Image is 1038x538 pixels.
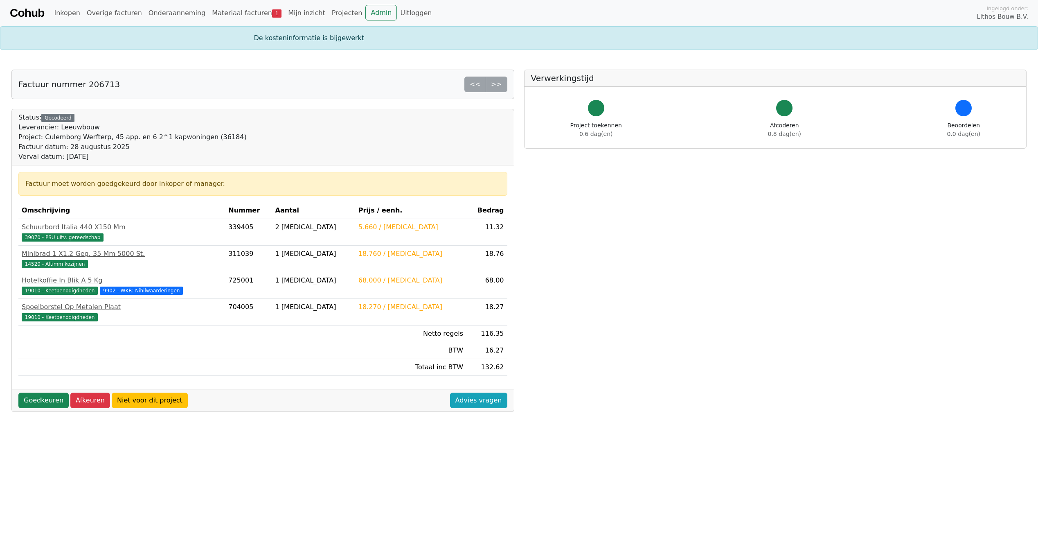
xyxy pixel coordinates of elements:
[358,276,463,285] div: 68.000 / [MEDICAL_DATA]
[18,132,247,142] div: Project: Culemborg Werfterp, 45 app. en 6 2^1 kapwoningen (36184)
[249,33,789,43] div: De kosteninformatie is bijgewerkt
[100,287,183,295] span: 9902 - WKR: Nihilwaarderingen
[22,233,104,242] span: 39070 - PSU uitv. gereedschap
[355,202,466,219] th: Prijs / eenh.
[466,219,507,246] td: 11.32
[18,152,247,162] div: Verval datum: [DATE]
[225,272,272,299] td: 725001
[466,326,507,342] td: 116.35
[25,179,500,189] div: Factuur moet worden goedgekeurd door inkoper of manager.
[22,276,222,295] a: Hotelkoffie In Blik A 5 Kg19010 - Keetbenodigdheden 9902 - WKR: Nihilwaarderingen
[225,299,272,326] td: 704005
[466,342,507,359] td: 16.27
[22,276,222,285] div: Hotelkoffie In Blik A 5 Kg
[22,222,222,242] a: Schuurbord Italia 440 X150 Mm39070 - PSU uitv. gereedschap
[531,73,1020,83] h5: Verwerkingstijd
[358,302,463,312] div: 18.270 / [MEDICAL_DATA]
[10,3,44,23] a: Cohub
[466,202,507,219] th: Bedrag
[209,5,285,21] a: Materiaal facturen1
[570,121,622,138] div: Project toekennen
[145,5,209,21] a: Onderaanneming
[768,121,801,138] div: Afcoderen
[768,131,801,137] span: 0.8 dag(en)
[112,393,188,408] a: Niet voor dit project
[18,142,247,152] div: Factuur datum: 28 augustus 2025
[275,302,352,312] div: 1 [MEDICAL_DATA]
[275,222,352,232] div: 2 [MEDICAL_DATA]
[272,9,281,18] span: 1
[22,222,222,232] div: Schuurbord Italia 440 X150 Mm
[977,12,1028,22] span: Lithos Bouw B.V.
[51,5,83,21] a: Inkopen
[70,393,110,408] a: Afkeuren
[329,5,366,21] a: Projecten
[18,393,69,408] a: Goedkeuren
[18,79,120,89] h5: Factuur nummer 206713
[358,249,463,259] div: 18.760 / [MEDICAL_DATA]
[275,276,352,285] div: 1 [MEDICAL_DATA]
[355,359,466,376] td: Totaal inc BTW
[18,202,225,219] th: Omschrijving
[225,202,272,219] th: Nummer
[22,313,98,321] span: 19010 - Keetbenodigdheden
[225,219,272,246] td: 339405
[22,302,222,322] a: Spoelborstel Op Metalen Plaat19010 - Keetbenodigdheden
[947,131,980,137] span: 0.0 dag(en)
[986,5,1028,12] span: Ingelogd onder:
[466,359,507,376] td: 132.62
[466,299,507,326] td: 18.27
[22,302,222,312] div: Spoelborstel Op Metalen Plaat
[365,5,397,20] a: Admin
[355,326,466,342] td: Netto regels
[355,342,466,359] td: BTW
[18,113,247,162] div: Status:
[41,114,74,122] div: Gecodeerd
[466,246,507,272] td: 18.76
[579,131,612,137] span: 0.6 dag(en)
[18,122,247,132] div: Leverancier: Leeuwbouw
[466,272,507,299] td: 68.00
[22,260,88,268] span: 14520 - Aftimm kozijnen
[22,249,222,269] a: Minibrad 1 X1.2 Geg. 35 Mm 5000 St.14520 - Aftimm kozijnen
[285,5,329,21] a: Mijn inzicht
[450,393,507,408] a: Advies vragen
[83,5,145,21] a: Overige facturen
[22,287,98,295] span: 19010 - Keetbenodigdheden
[225,246,272,272] td: 311039
[358,222,463,232] div: 5.660 / [MEDICAL_DATA]
[397,5,435,21] a: Uitloggen
[275,249,352,259] div: 1 [MEDICAL_DATA]
[272,202,355,219] th: Aantal
[22,249,222,259] div: Minibrad 1 X1.2 Geg. 35 Mm 5000 St.
[947,121,980,138] div: Beoordelen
